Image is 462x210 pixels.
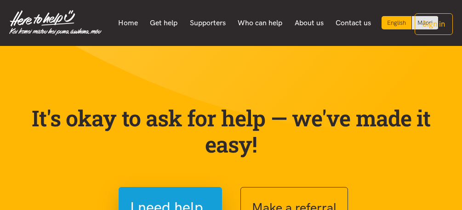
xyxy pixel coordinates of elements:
div: Current language [382,16,412,29]
div: Language toggle [382,16,439,29]
a: Get help [144,13,184,33]
a: Who can help [232,13,289,33]
a: Contact us [330,13,377,33]
a: About us [288,13,330,33]
button: Sign in [415,13,453,35]
p: It's okay to ask for help — we've made it easy! [20,105,443,158]
a: Supporters [183,13,232,33]
a: Switch to Te Reo Māori [412,16,438,29]
a: Home [112,13,144,33]
img: Home [9,10,102,35]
